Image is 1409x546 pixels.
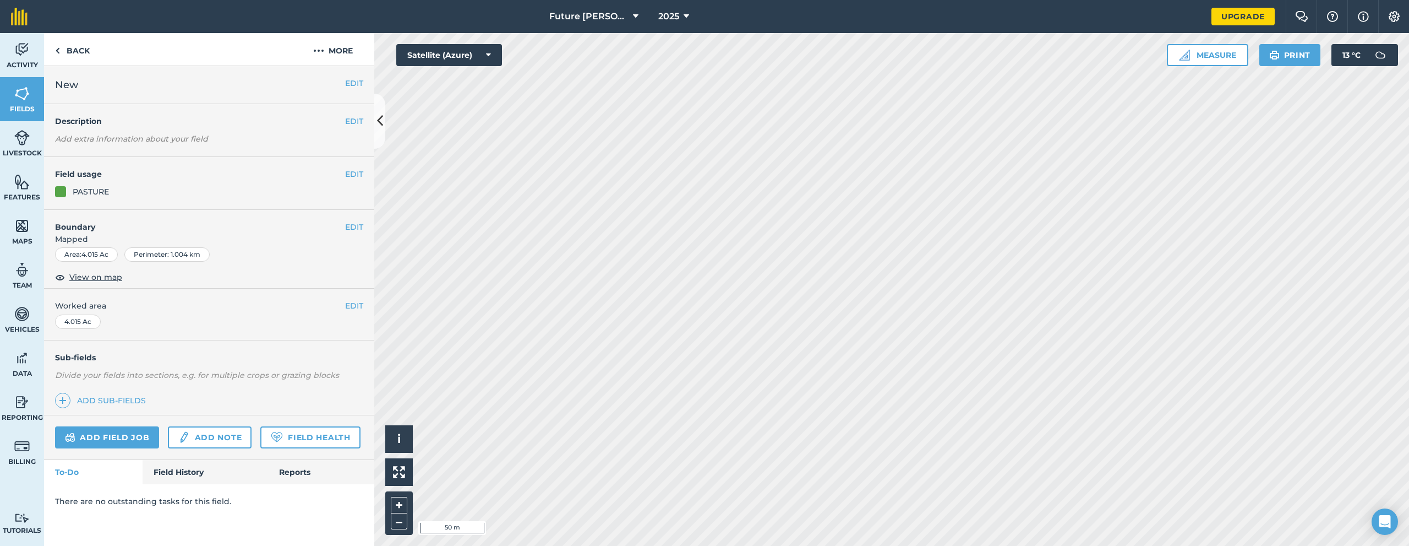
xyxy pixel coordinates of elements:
[1342,44,1361,66] span: 13 ° C
[55,134,208,144] em: Add extra information about your field
[55,271,65,284] img: svg+xml;base64,PHN2ZyB4bWxucz0iaHR0cDovL3d3dy53My5vcmcvMjAwMC9zdmciIHdpZHRoPSIxOCIgaGVpZ2h0PSIyNC...
[14,306,30,322] img: svg+xml;base64,PD94bWwgdmVyc2lvbj0iMS4wIiBlbmNvZGluZz0idXRmLTgiPz4KPCEtLSBHZW5lcmF0b3I6IEFkb2JlIE...
[124,247,210,262] div: Perimeter : 1.004 km
[397,432,401,446] span: i
[55,315,101,329] div: 4.015 Ac
[168,426,252,448] a: Add note
[55,44,60,57] img: svg+xml;base64,PHN2ZyB4bWxucz0iaHR0cDovL3d3dy53My5vcmcvMjAwMC9zdmciIHdpZHRoPSI5IiBoZWlnaHQ9IjI0Ii...
[14,350,30,366] img: svg+xml;base64,PD94bWwgdmVyc2lvbj0iMS4wIiBlbmNvZGluZz0idXRmLTgiPz4KPCEtLSBHZW5lcmF0b3I6IEFkb2JlIE...
[1295,11,1308,22] img: Two speech bubbles overlapping with the left bubble in the forefront
[345,77,363,89] button: EDIT
[55,168,345,180] h4: Field usage
[1331,44,1398,66] button: 13 °C
[55,300,363,312] span: Worked area
[44,460,143,484] a: To-Do
[1388,11,1401,22] img: A cog icon
[55,393,150,408] a: Add sub-fields
[1179,50,1190,61] img: Ruler icon
[11,8,28,25] img: fieldmargin Logo
[14,513,30,523] img: svg+xml;base64,PD94bWwgdmVyc2lvbj0iMS4wIiBlbmNvZGluZz0idXRmLTgiPz4KPCEtLSBHZW5lcmF0b3I6IEFkb2JlIE...
[396,44,502,66] button: Satellite (Azure)
[1167,44,1248,66] button: Measure
[55,426,159,448] a: Add field job
[345,221,363,233] button: EDIT
[391,497,407,513] button: +
[345,115,363,127] button: EDIT
[14,174,30,190] img: svg+xml;base64,PHN2ZyB4bWxucz0iaHR0cDovL3d3dy53My5vcmcvMjAwMC9zdmciIHdpZHRoPSI1NiIgaGVpZ2h0PSI2MC...
[59,394,67,407] img: svg+xml;base64,PHN2ZyB4bWxucz0iaHR0cDovL3d3dy53My5vcmcvMjAwMC9zdmciIHdpZHRoPSIxNCIgaGVpZ2h0PSIyNC...
[1326,11,1339,22] img: A question mark icon
[73,186,109,198] div: PASTURE
[44,352,374,364] h4: Sub-fields
[14,438,30,455] img: svg+xml;base64,PD94bWwgdmVyc2lvbj0iMS4wIiBlbmNvZGluZz0idXRmLTgiPz4KPCEtLSBHZW5lcmF0b3I6IEFkb2JlIE...
[178,431,190,444] img: svg+xml;base64,PD94bWwgdmVyc2lvbj0iMS4wIiBlbmNvZGluZz0idXRmLTgiPz4KPCEtLSBHZW5lcmF0b3I6IEFkb2JlIE...
[658,10,679,23] span: 2025
[385,425,413,453] button: i
[14,85,30,102] img: svg+xml;base64,PHN2ZyB4bWxucz0iaHR0cDovL3d3dy53My5vcmcvMjAwMC9zdmciIHdpZHRoPSI1NiIgaGVpZ2h0PSI2MC...
[345,300,363,312] button: EDIT
[1269,48,1280,62] img: svg+xml;base64,PHN2ZyB4bWxucz0iaHR0cDovL3d3dy53My5vcmcvMjAwMC9zdmciIHdpZHRoPSIxOSIgaGVpZ2h0PSIyNC...
[44,233,374,245] span: Mapped
[14,262,30,278] img: svg+xml;base64,PD94bWwgdmVyc2lvbj0iMS4wIiBlbmNvZGluZz0idXRmLTgiPz4KPCEtLSBHZW5lcmF0b3I6IEFkb2JlIE...
[55,370,339,380] em: Divide your fields into sections, e.g. for multiple crops or grazing blocks
[292,33,374,66] button: More
[345,168,363,180] button: EDIT
[143,460,267,484] a: Field History
[65,431,75,444] img: svg+xml;base64,PD94bWwgdmVyc2lvbj0iMS4wIiBlbmNvZGluZz0idXRmLTgiPz4KPCEtLSBHZW5lcmF0b3I6IEFkb2JlIE...
[1358,10,1369,23] img: svg+xml;base64,PHN2ZyB4bWxucz0iaHR0cDovL3d3dy53My5vcmcvMjAwMC9zdmciIHdpZHRoPSIxNyIgaGVpZ2h0PSIxNy...
[260,426,360,448] a: Field Health
[55,271,122,284] button: View on map
[14,129,30,146] img: svg+xml;base64,PD94bWwgdmVyc2lvbj0iMS4wIiBlbmNvZGluZz0idXRmLTgiPz4KPCEtLSBHZW5lcmF0b3I6IEFkb2JlIE...
[313,44,324,57] img: svg+xml;base64,PHN2ZyB4bWxucz0iaHR0cDovL3d3dy53My5vcmcvMjAwMC9zdmciIHdpZHRoPSIyMCIgaGVpZ2h0PSIyNC...
[1211,8,1275,25] a: Upgrade
[55,115,363,127] h4: Description
[69,271,122,283] span: View on map
[1372,509,1398,535] div: Open Intercom Messenger
[14,394,30,410] img: svg+xml;base64,PD94bWwgdmVyc2lvbj0iMS4wIiBlbmNvZGluZz0idXRmLTgiPz4KPCEtLSBHZW5lcmF0b3I6IEFkb2JlIE...
[44,33,101,66] a: Back
[391,513,407,529] button: –
[14,218,30,234] img: svg+xml;base64,PHN2ZyB4bWxucz0iaHR0cDovL3d3dy53My5vcmcvMjAwMC9zdmciIHdpZHRoPSI1NiIgaGVpZ2h0PSI2MC...
[393,466,405,478] img: Four arrows, one pointing top left, one top right, one bottom right and the last bottom left
[1259,44,1321,66] button: Print
[14,41,30,58] img: svg+xml;base64,PD94bWwgdmVyc2lvbj0iMS4wIiBlbmNvZGluZz0idXRmLTgiPz4KPCEtLSBHZW5lcmF0b3I6IEFkb2JlIE...
[1369,44,1391,66] img: svg+xml;base64,PD94bWwgdmVyc2lvbj0iMS4wIiBlbmNvZGluZz0idXRmLTgiPz4KPCEtLSBHZW5lcmF0b3I6IEFkb2JlIE...
[55,495,363,507] p: There are no outstanding tasks for this field.
[55,77,78,93] span: New
[268,460,374,484] a: Reports
[549,10,629,23] span: Future [PERSON_NAME]'s Run
[55,247,118,262] div: Area : 4.015 Ac
[44,210,345,233] h4: Boundary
